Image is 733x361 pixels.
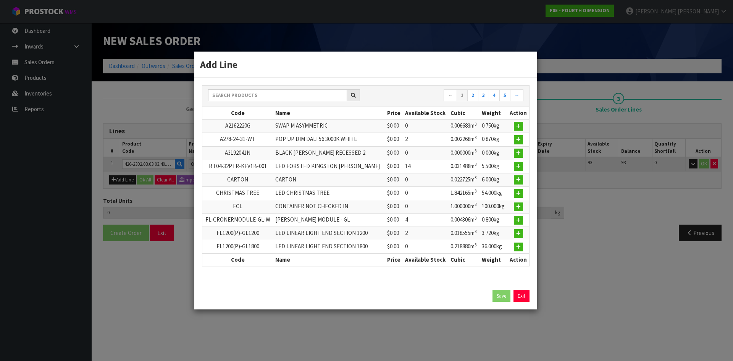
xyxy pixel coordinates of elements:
[385,254,403,266] th: Price
[385,227,403,240] td: $0.00
[202,186,273,200] td: CHRISTMAS TREE
[385,186,403,200] td: $0.00
[273,107,385,119] th: Name
[403,107,449,119] th: Available Stock
[475,175,477,180] sup: 3
[403,119,449,133] td: 0
[385,240,403,254] td: $0.00
[475,162,477,167] sup: 3
[403,173,449,186] td: 0
[449,160,480,173] td: 0.031488m
[202,146,273,160] td: A3192041N
[202,240,273,254] td: FL1200(P)-GL1800
[480,146,507,160] td: 0.000kg
[480,160,507,173] td: 5.500kg
[475,121,477,127] sup: 3
[449,186,480,200] td: 1.842165m
[480,119,507,133] td: 0.750kg
[475,215,477,221] sup: 3
[202,173,273,186] td: CARTON
[202,227,273,240] td: FL1200(P)-GL1200
[273,227,385,240] td: LED LINEAR LIGHT END SECTION 1200
[403,133,449,146] td: 2
[475,148,477,154] sup: 3
[449,133,480,146] td: 0.002268m
[385,107,403,119] th: Price
[480,214,507,227] td: 0.800kg
[449,173,480,186] td: 0.022725m
[444,89,457,102] a: ←
[385,173,403,186] td: $0.00
[202,119,273,133] td: A2162220G
[273,133,385,146] td: POP UP DIM DALI 56 3000K WHITE
[475,229,477,234] sup: 3
[273,119,385,133] td: SWAP M ASYMMETRIC
[403,160,449,173] td: 14
[385,214,403,227] td: $0.00
[385,119,403,133] td: $0.00
[208,89,347,101] input: Search products
[273,186,385,200] td: LED CHRISTMAS TREE
[489,89,500,102] a: 4
[507,107,529,119] th: Action
[449,119,480,133] td: 0.006683m
[385,133,403,146] td: $0.00
[475,135,477,140] sup: 3
[202,107,273,119] th: Code
[449,254,480,266] th: Cubic
[478,89,489,102] a: 3
[449,240,480,254] td: 0.218880m
[449,146,480,160] td: 0.000000m
[467,89,478,102] a: 2
[403,200,449,214] td: 0
[449,227,480,240] td: 0.018555m
[480,200,507,214] td: 100.000kg
[480,240,507,254] td: 36.000kg
[371,89,523,103] nav: Page navigation
[475,242,477,248] sup: 3
[513,290,530,302] a: Exit
[403,214,449,227] td: 4
[480,227,507,240] td: 3.720kg
[273,200,385,214] td: CONTAINER NOT CHECKED IN
[507,254,529,266] th: Action
[510,89,523,102] a: →
[385,146,403,160] td: $0.00
[449,107,480,119] th: Cubic
[385,200,403,214] td: $0.00
[403,146,449,160] td: 0
[273,146,385,160] td: BLACK [PERSON_NAME] RECESSED 2
[480,254,507,266] th: Weight
[273,254,385,266] th: Name
[403,186,449,200] td: 0
[457,89,468,102] a: 1
[202,254,273,266] th: Code
[202,160,273,173] td: BT04-32PTR-KFV1B-001
[480,186,507,200] td: 54.000kg
[449,214,480,227] td: 0.004306m
[480,107,507,119] th: Weight
[403,227,449,240] td: 2
[202,214,273,227] td: FL-CRONERMODULE-GL-W
[449,200,480,214] td: 1.000000m
[385,160,403,173] td: $0.00
[475,202,477,207] sup: 3
[475,188,477,194] sup: 3
[492,290,510,302] button: Save
[273,214,385,227] td: [PERSON_NAME] MODULE - GL
[202,200,273,214] td: FCL
[480,173,507,186] td: 6.000kg
[403,254,449,266] th: Available Stock
[202,133,273,146] td: A278-24-31-WT
[273,240,385,254] td: LED LINEAR LIGHT END SECTION 1800
[273,160,385,173] td: LED FORSTED KINGSTON [PERSON_NAME]
[200,57,531,71] h3: Add Line
[499,89,510,102] a: 5
[403,240,449,254] td: 0
[273,173,385,186] td: CARTON
[480,133,507,146] td: 0.870kg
